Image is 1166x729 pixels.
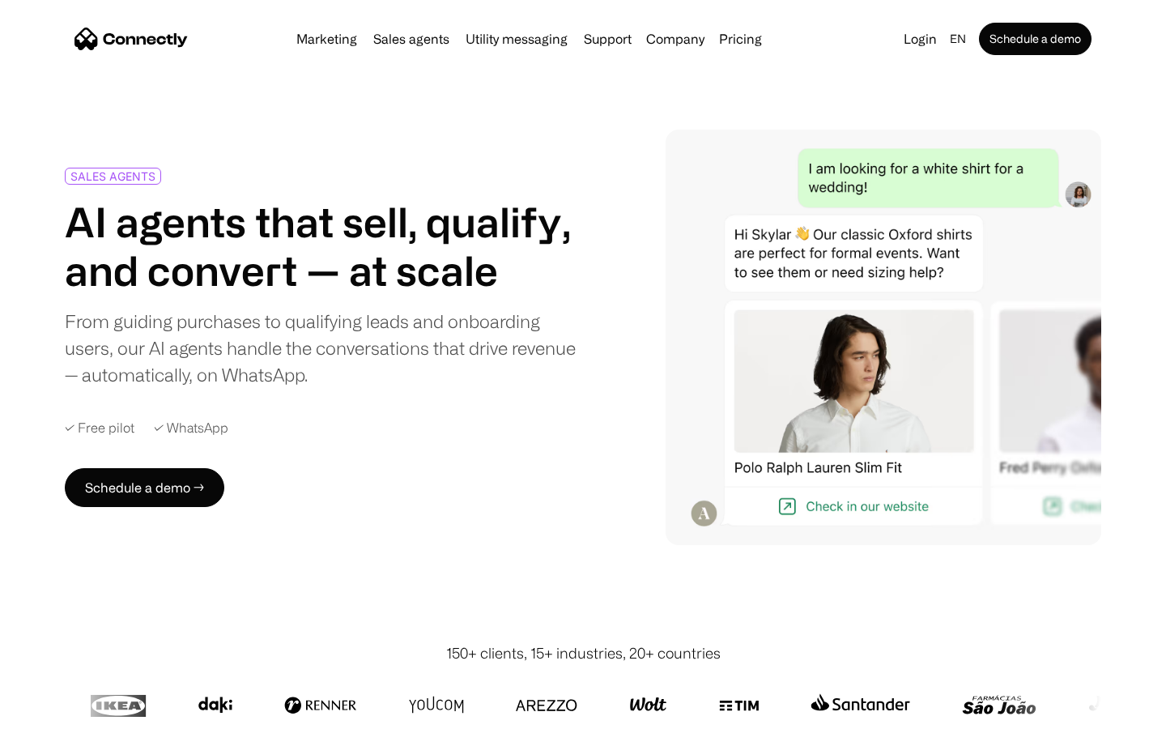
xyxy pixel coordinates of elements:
[70,170,155,182] div: SALES AGENTS
[713,32,768,45] a: Pricing
[446,642,721,664] div: 150+ clients, 15+ industries, 20+ countries
[154,420,228,436] div: ✓ WhatsApp
[16,699,97,723] aside: Language selected: English
[65,420,134,436] div: ✓ Free pilot
[367,32,456,45] a: Sales agents
[459,32,574,45] a: Utility messaging
[65,198,577,295] h1: AI agents that sell, qualify, and convert — at scale
[646,28,704,50] div: Company
[577,32,638,45] a: Support
[979,23,1092,55] a: Schedule a demo
[65,468,224,507] a: Schedule a demo →
[32,701,97,723] ul: Language list
[897,28,943,50] a: Login
[290,32,364,45] a: Marketing
[65,308,577,388] div: From guiding purchases to qualifying leads and onboarding users, our AI agents handle the convers...
[950,28,966,50] div: en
